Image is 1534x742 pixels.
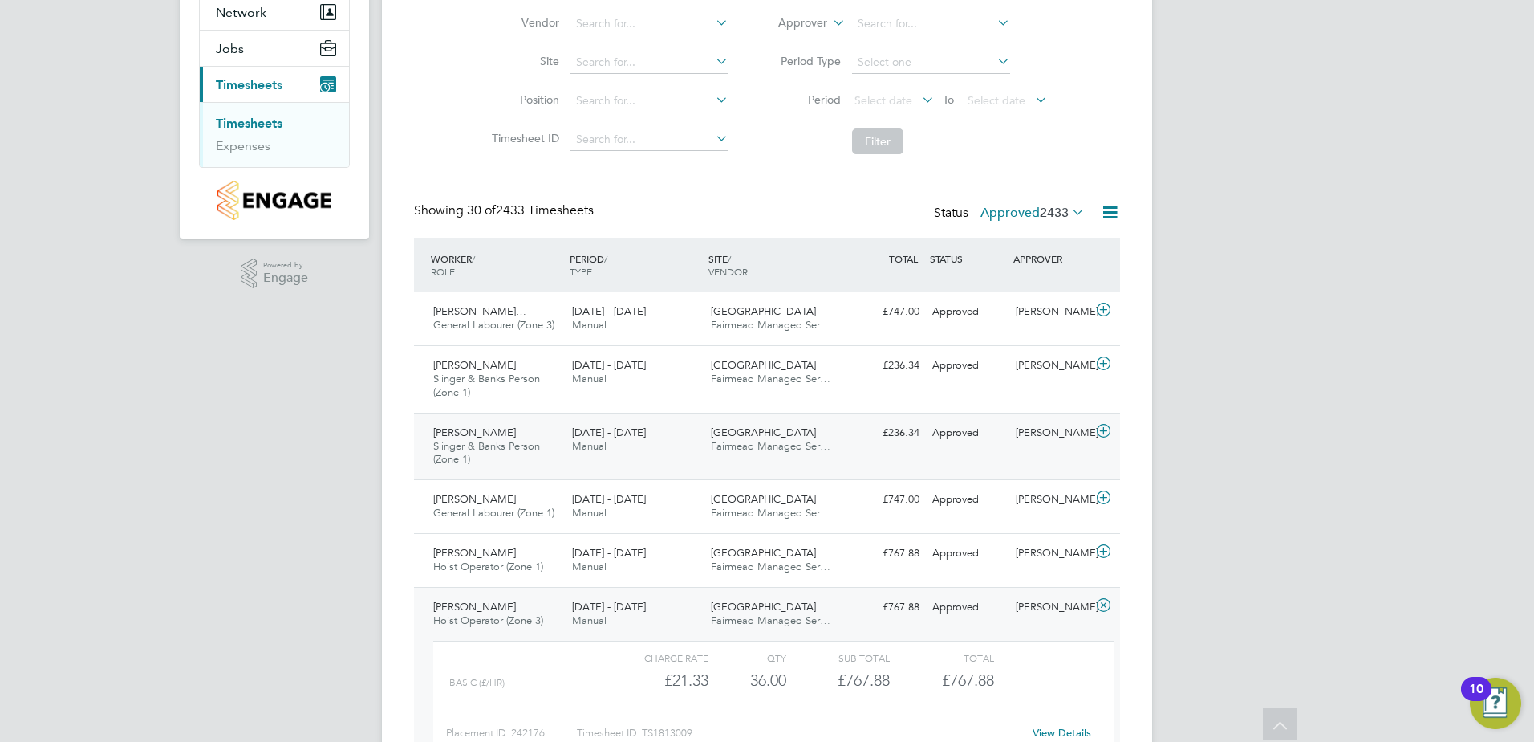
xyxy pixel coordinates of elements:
label: Vendor [487,15,559,30]
span: [PERSON_NAME] [433,546,516,560]
div: Total [890,648,993,667]
button: Open Resource Center, 10 new notifications [1470,678,1521,729]
span: [GEOGRAPHIC_DATA] [711,358,816,372]
input: Search for... [570,128,728,151]
label: Approved [980,205,1085,221]
div: SITE [704,244,843,286]
div: £21.33 [605,667,708,694]
input: Search for... [570,51,728,74]
div: £747.00 [842,299,926,325]
div: Approved [926,594,1009,621]
label: Position [487,92,559,107]
span: TOTAL [889,252,918,265]
div: £767.88 [842,540,926,567]
span: Hoist Operator (Zone 3) [433,614,543,627]
span: / [472,252,475,265]
span: 2433 [1040,205,1069,221]
span: [PERSON_NAME] [433,492,516,506]
span: ROLE [431,265,455,278]
span: Slinger & Banks Person (Zone 1) [433,439,540,467]
span: [DATE] - [DATE] [572,546,646,560]
span: VENDOR [708,265,748,278]
span: Jobs [216,41,244,56]
span: TYPE [570,265,592,278]
input: Search for... [570,13,728,35]
button: Timesheets [200,67,349,102]
span: 2433 Timesheets [467,202,594,218]
a: View Details [1033,726,1091,740]
span: Network [216,5,266,20]
div: QTY [708,648,786,667]
span: Hoist Operator (Zone 1) [433,560,543,573]
label: Site [487,54,559,68]
span: General Labourer (Zone 1) [433,506,554,520]
div: [PERSON_NAME] [1009,487,1093,513]
div: £767.88 [786,667,890,694]
span: Select date [968,93,1025,108]
a: Expenses [216,138,270,153]
span: Manual [572,318,607,332]
span: [GEOGRAPHIC_DATA] [711,304,816,318]
span: Fairmead Managed Ser… [711,614,830,627]
span: Manual [572,614,607,627]
a: Timesheets [216,116,282,131]
span: Manual [572,560,607,573]
span: [DATE] - [DATE] [572,304,646,318]
span: [DATE] - [DATE] [572,600,646,614]
span: [PERSON_NAME] [433,600,516,614]
span: Manual [572,372,607,385]
div: Approved [926,420,1009,446]
span: Fairmead Managed Ser… [711,318,830,332]
span: 30 of [467,202,496,218]
span: [GEOGRAPHIC_DATA] [711,600,816,614]
button: Jobs [200,31,349,66]
div: £236.34 [842,420,926,446]
div: PERIOD [566,244,704,286]
button: Filter [852,128,903,154]
span: / [604,252,607,265]
div: Charge rate [605,648,708,667]
div: 10 [1469,689,1483,710]
span: Fairmead Managed Ser… [711,560,830,573]
span: Manual [572,439,607,453]
span: Basic (£/HR) [449,677,505,688]
div: £236.34 [842,353,926,379]
div: Approved [926,299,1009,325]
span: £767.88 [942,671,994,690]
span: Fairmead Managed Ser… [711,506,830,520]
div: Timesheets [200,102,349,167]
span: [PERSON_NAME] [433,358,516,372]
div: Sub Total [786,648,890,667]
span: Fairmead Managed Ser… [711,439,830,453]
a: Powered byEngage [241,259,309,289]
span: [PERSON_NAME] [433,426,516,439]
div: Status [934,202,1088,225]
span: [PERSON_NAME]… [433,304,526,318]
span: General Labourer (Zone 3) [433,318,554,332]
span: Powered by [263,259,308,272]
span: [DATE] - [DATE] [572,492,646,506]
span: [GEOGRAPHIC_DATA] [711,546,816,560]
label: Approver [755,15,827,31]
span: Slinger & Banks Person (Zone 1) [433,372,540,399]
div: STATUS [926,244,1009,273]
label: Period [769,92,841,107]
span: To [938,89,959,110]
div: Approved [926,540,1009,567]
div: [PERSON_NAME] [1009,420,1093,446]
div: 36.00 [708,667,786,694]
div: Showing [414,202,597,219]
span: Timesheets [216,77,282,92]
span: Select date [854,93,912,108]
span: Manual [572,506,607,520]
input: Search for... [570,90,728,112]
div: £767.88 [842,594,926,621]
a: Go to home page [199,181,350,220]
div: APPROVER [1009,244,1093,273]
input: Select one [852,51,1010,74]
span: Fairmead Managed Ser… [711,372,830,385]
div: [PERSON_NAME] [1009,353,1093,379]
img: countryside-properties-logo-retina.png [217,181,331,220]
div: Approved [926,353,1009,379]
span: [GEOGRAPHIC_DATA] [711,492,816,506]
